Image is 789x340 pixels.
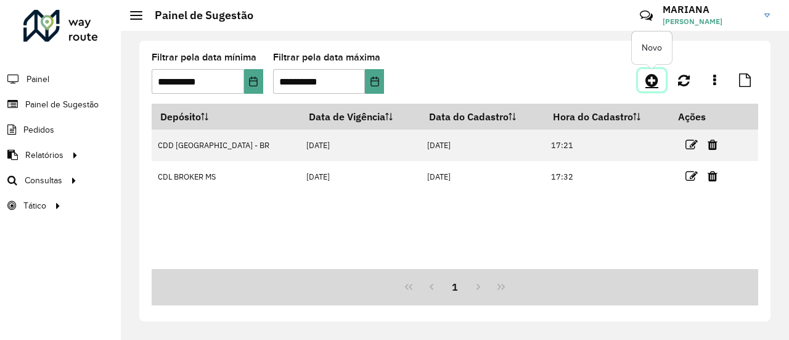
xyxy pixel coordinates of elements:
[300,161,420,193] td: [DATE]
[25,174,62,187] span: Consultas
[663,4,755,15] h3: MARIANA
[300,130,420,161] td: [DATE]
[23,199,46,212] span: Tático
[708,168,717,185] a: Excluir
[669,104,743,130] th: Ações
[443,275,467,299] button: 1
[23,123,54,136] span: Pedidos
[632,31,672,64] div: Novo
[152,50,256,65] label: Filtrar pela data mínima
[544,130,669,161] td: 17:21
[244,69,263,94] button: Choose Date
[708,136,717,153] a: Excluir
[685,136,698,153] a: Editar
[25,149,63,162] span: Relatórios
[420,104,544,130] th: Data do Cadastro
[300,104,420,130] th: Data de Vigência
[25,98,99,111] span: Painel de Sugestão
[365,69,384,94] button: Choose Date
[152,161,300,193] td: CDL BROKER MS
[152,130,300,161] td: CDD [GEOGRAPHIC_DATA] - BR
[27,73,49,86] span: Painel
[420,161,544,193] td: [DATE]
[633,2,660,29] a: Contato Rápido
[142,9,253,22] h2: Painel de Sugestão
[420,130,544,161] td: [DATE]
[685,168,698,185] a: Editar
[544,104,669,130] th: Hora do Cadastro
[663,16,755,27] span: [PERSON_NAME]
[152,104,300,130] th: Depósito
[544,161,669,193] td: 17:32
[273,50,380,65] label: Filtrar pela data máxima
